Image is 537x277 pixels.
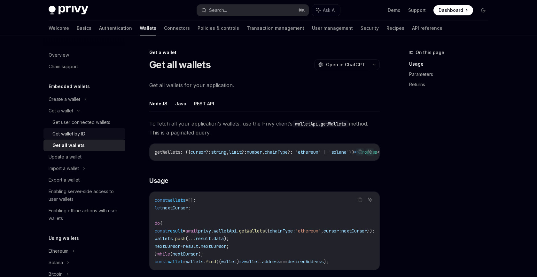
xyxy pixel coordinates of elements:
[43,128,125,140] a: Get wallet by ID
[288,259,323,265] span: desiredAddress
[226,149,229,155] span: ,
[262,149,265,155] span: ,
[155,236,173,241] span: wallets
[323,7,336,13] span: Ask AI
[356,148,364,156] button: Copy the contents from the code block
[298,149,318,155] span: ethereum
[157,251,170,257] span: while
[377,149,380,155] span: <
[183,228,185,234] span: =
[260,259,262,265] span: .
[312,20,353,36] a: User management
[49,247,68,255] div: Ethereum
[356,196,364,204] button: Copy the contents from the code block
[203,259,206,265] span: .
[433,5,473,15] a: Dashboard
[323,228,341,234] span: cursor:
[314,59,369,70] button: Open in ChatGPT
[43,49,125,61] a: Overview
[183,243,198,249] span: result
[354,149,359,155] span: =>
[292,120,349,127] code: walletApi.getWallets
[183,259,185,265] span: =
[188,236,196,241] span: ...
[43,117,125,128] a: Get user connected wallets
[155,251,157,257] span: }
[408,7,426,13] a: Support
[288,149,298,155] span: ?: '
[167,259,183,265] span: wallet
[211,236,214,241] span: .
[216,259,221,265] span: ((
[298,8,305,13] span: ⌘ K
[198,243,201,249] span: .
[49,165,79,172] div: Import a wallet
[318,149,331,155] span: ' | '
[149,96,167,111] button: NodeJS
[265,228,270,234] span: ({
[155,243,180,249] span: nextCursor
[321,228,323,234] span: ,
[247,149,262,155] span: number
[198,228,211,234] span: privy
[209,6,227,14] div: Search...
[211,228,214,234] span: .
[52,130,85,138] div: Get wallet by ID
[49,153,82,161] div: Update a wallet
[226,243,229,249] span: ;
[237,259,239,265] span: )
[162,205,188,211] span: nextCursor
[388,7,401,13] a: Demo
[224,236,229,241] span: );
[180,243,183,249] span: =
[149,176,168,185] span: Usage
[265,149,288,155] span: chainType
[167,197,185,203] span: wallets
[206,259,216,265] span: find
[197,4,309,16] button: Search...⌘K
[211,149,226,155] span: string
[409,69,494,79] a: Parameters
[262,259,280,265] span: address
[247,20,304,36] a: Transaction management
[280,259,288,265] span: ===
[175,96,186,111] button: Java
[214,228,237,234] span: walletApi
[149,119,380,137] span: To fetch all your application’s wallets, use the Privy client’s method. This is a paginated query.
[326,61,365,68] span: Open in ChatGPT
[188,205,191,211] span: ;
[49,234,79,242] h5: Using wallets
[239,259,244,265] span: =>
[175,236,185,241] span: push
[173,236,175,241] span: .
[409,79,494,90] a: Returns
[323,259,329,265] span: );
[155,149,180,155] span: getWallets
[155,228,167,234] span: const
[214,236,224,241] span: data
[270,228,295,234] span: chainType:
[221,259,237,265] span: wallet
[185,197,188,203] span: =
[49,6,88,15] img: dark logo
[198,20,239,36] a: Policies & controls
[149,59,211,70] h1: Get all wallets
[367,228,375,234] span: });
[188,197,196,203] span: [];
[242,149,247,155] span: ?:
[49,95,80,103] div: Create a wallet
[185,236,188,241] span: (
[49,188,121,203] div: Enabling server-side access to user wallets
[366,148,374,156] button: Ask AI
[295,228,321,234] span: 'ethereum'
[155,259,167,265] span: const
[331,149,346,155] span: solana
[43,174,125,186] a: Export a wallet
[52,118,110,126] div: Get user connected wallets
[43,205,125,224] a: Enabling offline actions with user wallets
[49,176,80,184] div: Export a wallet
[229,149,242,155] span: limit
[49,20,69,36] a: Welcome
[52,142,85,149] div: Get all wallets
[191,149,206,155] span: cursor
